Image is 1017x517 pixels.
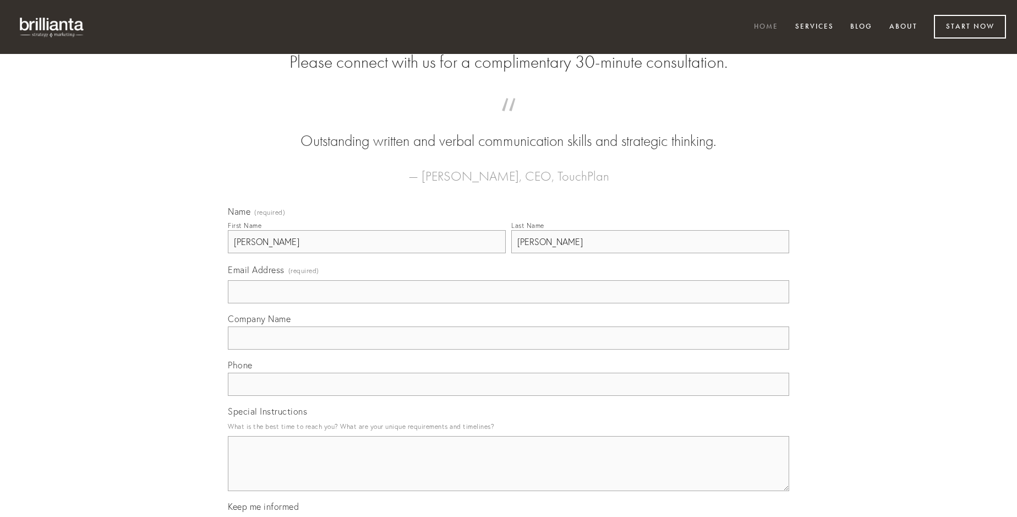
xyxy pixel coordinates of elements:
[245,109,772,130] span: “
[882,18,925,36] a: About
[228,52,789,73] h2: Please connect with us for a complimentary 30-minute consultation.
[254,209,285,216] span: (required)
[788,18,841,36] a: Services
[288,263,319,278] span: (required)
[934,15,1006,39] a: Start Now
[11,11,94,43] img: brillianta - research, strategy, marketing
[228,419,789,434] p: What is the best time to reach you? What are your unique requirements and timelines?
[228,313,291,324] span: Company Name
[511,221,544,230] div: Last Name
[228,501,299,512] span: Keep me informed
[228,264,285,275] span: Email Address
[228,221,261,230] div: First Name
[228,360,253,371] span: Phone
[747,18,785,36] a: Home
[245,152,772,187] figcaption: — [PERSON_NAME], CEO, TouchPlan
[228,406,307,417] span: Special Instructions
[228,206,250,217] span: Name
[245,109,772,152] blockquote: Outstanding written and verbal communication skills and strategic thinking.
[843,18,879,36] a: Blog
